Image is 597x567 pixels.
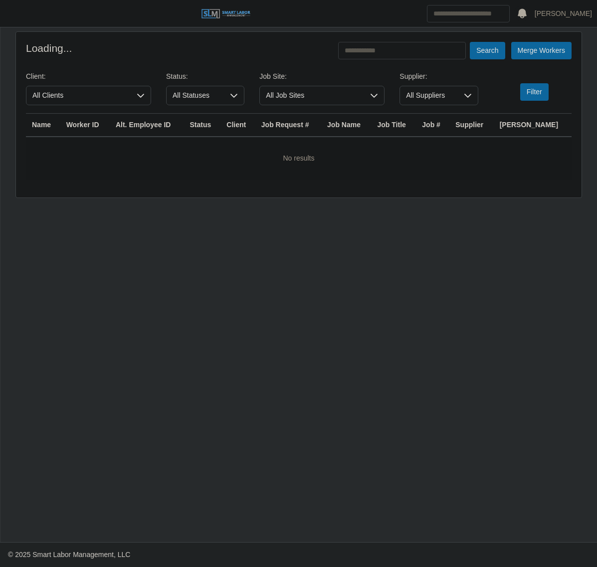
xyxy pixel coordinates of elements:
h4: Loading... [26,42,72,54]
th: Supplier [449,114,493,137]
th: Job # [416,114,449,137]
label: Client: [26,71,46,82]
span: All Statuses [167,86,224,105]
th: [PERSON_NAME] [494,114,572,137]
th: Job Name [321,114,371,137]
span: All Suppliers [400,86,457,105]
label: Supplier: [399,71,427,82]
span: All Job Sites [260,86,364,105]
button: Merge Workers [511,42,572,59]
span: © 2025 Smart Labor Management, LLC [8,551,130,559]
label: Job Site: [259,71,286,82]
th: Status [184,114,221,137]
a: [PERSON_NAME] [535,8,592,19]
button: Search [470,42,505,59]
label: Status: [166,71,188,82]
th: Worker ID [60,114,110,137]
th: Alt. Employee ID [110,114,184,137]
th: Job Request # [255,114,321,137]
th: Job Title [372,114,416,137]
input: Search [427,5,510,22]
th: Client [220,114,255,137]
th: Name [26,114,60,137]
td: No results [26,137,572,180]
button: Filter [520,83,549,101]
span: All Clients [26,86,131,105]
img: SLM Logo [201,8,251,19]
